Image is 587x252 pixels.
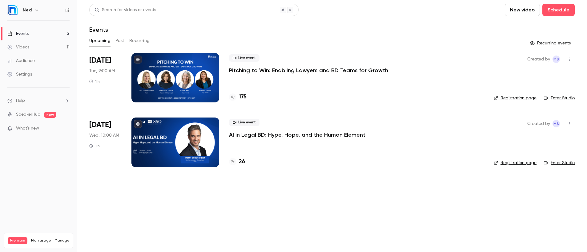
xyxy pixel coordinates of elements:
span: Help [16,97,25,104]
button: Recurring events [527,38,575,48]
div: 1 h [89,79,100,84]
button: Recurring [129,36,150,46]
a: SpeakerHub [16,111,40,118]
a: 26 [229,158,245,166]
div: Events [7,31,29,37]
span: new [44,112,56,118]
span: Created by [527,56,550,63]
div: 1 h [89,143,100,148]
span: MS [553,56,559,63]
h1: Events [89,26,108,33]
a: Pitching to Win: Enabling Lawyers and BD Teams for Growth [229,67,388,74]
h4: 26 [239,158,245,166]
h6: Nexl [23,7,32,13]
button: Schedule [542,4,575,16]
div: Videos [7,44,29,50]
a: Enter Studio [544,95,575,101]
span: Melissa Strauss [553,120,560,127]
div: Settings [7,71,32,77]
span: What's new [16,125,39,132]
a: Manage [54,238,69,243]
button: New video [505,4,540,16]
span: Tue, 9:00 AM [89,68,115,74]
div: Oct 1 Wed, 10:00 AM (America/Chicago) [89,118,122,167]
a: AI in Legal BD: Hype, Hope, and the Human Element [229,131,365,138]
span: Plan usage [31,238,51,243]
span: Live event [229,54,259,62]
span: MS [553,120,559,127]
li: help-dropdown-opener [7,97,70,104]
span: Melissa Strauss [553,56,560,63]
div: Audience [7,58,35,64]
h4: 175 [239,93,247,101]
span: Live event [229,119,259,126]
span: Created by [527,120,550,127]
span: [DATE] [89,120,111,130]
button: Upcoming [89,36,111,46]
span: Premium [8,237,27,244]
div: Search for videos or events [94,7,156,13]
a: 175 [229,93,247,101]
button: Past [115,36,124,46]
a: Enter Studio [544,160,575,166]
a: Registration page [494,160,537,166]
div: Sep 16 Tue, 9:00 AM (America/Chicago) [89,53,122,102]
span: Wed, 10:00 AM [89,132,119,138]
a: Registration page [494,95,537,101]
span: [DATE] [89,56,111,65]
img: Nexl [8,5,18,15]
